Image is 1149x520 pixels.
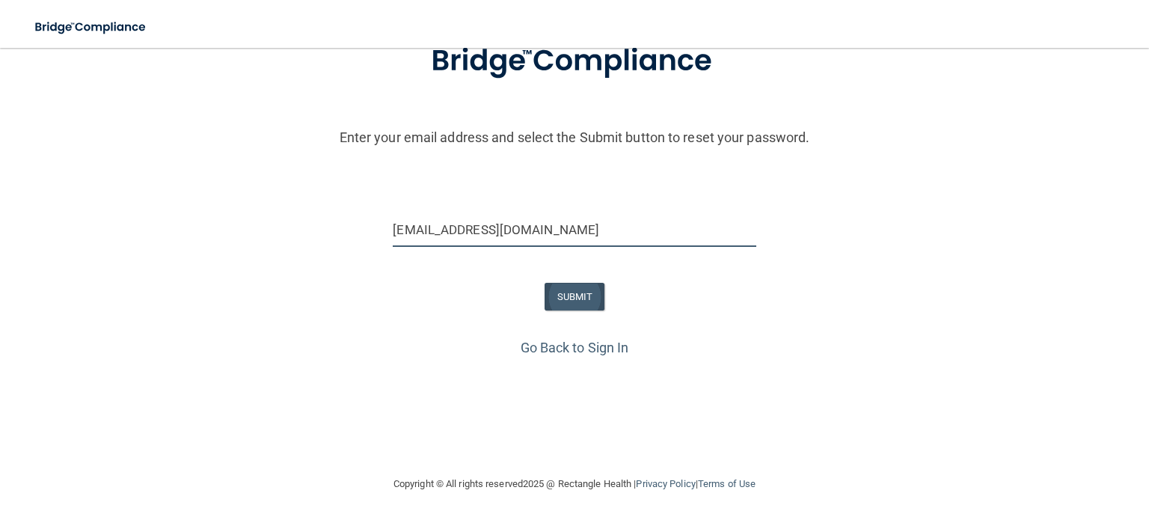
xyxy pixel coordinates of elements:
[698,478,756,489] a: Terms of Use
[301,460,848,508] div: Copyright © All rights reserved 2025 @ Rectangle Health | |
[521,340,629,355] a: Go Back to Sign In
[393,213,756,247] input: Email
[22,12,160,43] img: bridge_compliance_login_screen.278c3ca4.svg
[400,22,749,100] img: bridge_compliance_login_screen.278c3ca4.svg
[636,478,695,489] a: Privacy Policy
[545,283,605,311] button: SUBMIT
